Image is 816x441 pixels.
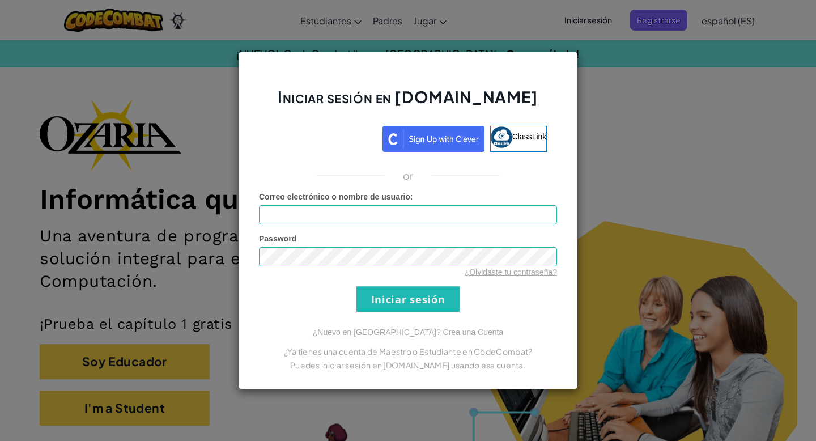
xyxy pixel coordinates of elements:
[259,345,557,358] p: ¿Ya tienes una cuenta de Maestro o Estudiante en CodeCombat?
[465,268,557,277] a: ¿Olvidaste tu contraseña?
[259,192,410,201] span: Correo electrónico o nombre de usuario
[382,126,484,152] img: clever_sso_button@2x.png
[259,234,296,243] span: Password
[403,169,414,183] p: or
[259,86,557,119] h2: Iniciar sesión en [DOMAIN_NAME]
[259,358,557,372] p: Puedes iniciar sesión en [DOMAIN_NAME] usando esa cuenta.
[263,125,382,150] iframe: Botón de Acceder con Google
[491,126,512,148] img: classlink-logo-small.png
[259,191,413,202] label: :
[356,286,460,312] input: Iniciar sesión
[313,328,503,337] a: ¿Nuevo en [GEOGRAPHIC_DATA]? Crea una Cuenta
[512,132,547,141] span: ClassLink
